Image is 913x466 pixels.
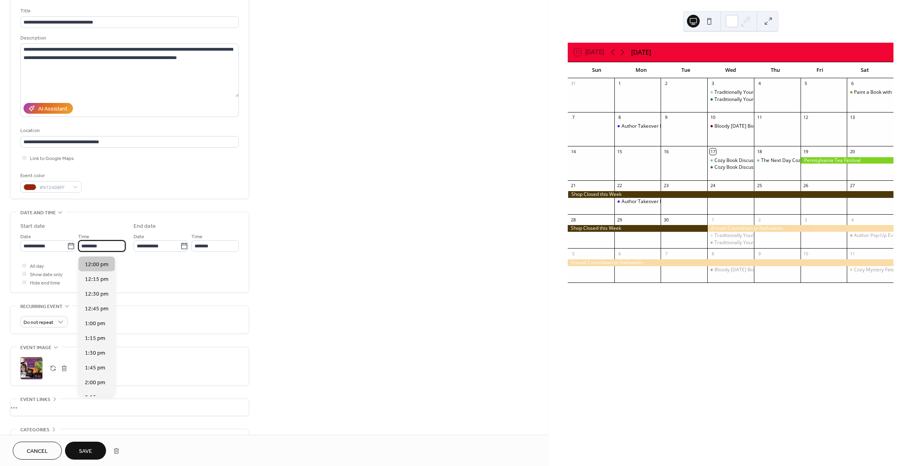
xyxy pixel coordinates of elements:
[78,233,89,241] span: Time
[568,225,707,232] div: Shop Closed this Week
[85,364,105,372] span: 1:45 pm
[570,81,576,87] div: 31
[847,267,893,273] div: Cozy Mystery Fete
[707,123,754,130] div: Bloody Wednesday Book Discussion Group
[20,172,80,180] div: Event color
[707,232,754,239] div: Traditionally Yours Day Book Group
[570,251,576,257] div: 5
[842,62,887,78] div: Sat
[756,148,762,154] div: 18
[570,217,576,223] div: 28
[20,222,45,231] div: Start date
[803,183,809,189] div: 26
[707,225,893,232] div: Annual Countdown to Halloween
[849,148,855,154] div: 20
[134,222,156,231] div: End date
[849,183,855,189] div: 27
[714,239,797,246] div: Traditionally Yours Night Book Group
[714,232,793,239] div: Traditionally Yours Day Book Group
[714,123,799,130] div: Bloody [DATE] Book Discussion Group
[20,34,237,42] div: Description
[24,103,73,114] button: AI Assistant
[854,267,895,273] div: Cozy Mystery Fete
[619,62,663,78] div: Mon
[710,251,716,257] div: 8
[617,183,623,189] div: 22
[568,259,893,266] div: Annual Countdown to Halloween
[847,89,893,96] div: Paint a Book with Sarah ($15 per person)
[617,81,623,87] div: 1
[614,123,661,130] div: Author Takeover Event with Kathleen Marple Kalb on Facebook
[30,279,60,287] span: Hide end time
[191,233,203,241] span: Time
[85,334,105,343] span: 1:15 pm
[20,233,31,241] span: Date
[847,232,893,239] div: Author Pop-Up Event - Joy Ann Ribar
[30,262,44,271] span: All day
[707,96,754,103] div: Traditionally Yours Night Book Group
[708,62,753,78] div: Wed
[134,233,144,241] span: Date
[849,115,855,120] div: 13
[622,198,789,205] div: Author Takeover Event with [PERSON_NAME] [PERSON_NAME] on Facebook
[803,148,809,154] div: 19
[10,429,249,446] div: •••
[803,217,809,223] div: 3
[622,123,750,130] div: Author Takeover Event with [PERSON_NAME] on Facebook
[20,302,63,311] span: Recurring event
[798,62,842,78] div: Fri
[714,267,799,273] div: Bloody [DATE] Book Discussion Group
[803,115,809,120] div: 12
[801,157,893,164] div: Pennsylvania Tea Festival
[663,148,669,154] div: 16
[39,184,69,192] span: #97240BFF
[761,157,868,164] div: The Next Day Cozy Book Discussion Group - Day
[849,81,855,87] div: 6
[710,81,716,87] div: 3
[710,183,716,189] div: 24
[756,81,762,87] div: 4
[568,191,893,198] div: Shop Closed this Week
[849,251,855,257] div: 11
[570,148,576,154] div: 14
[85,275,108,284] span: 12:15 pm
[85,320,105,328] span: 1:00 pm
[714,89,793,96] div: Traditionally Yours Day Book Group
[27,447,48,456] span: Cancel
[663,81,669,87] div: 2
[754,157,801,164] div: The Next Day Cozy Book Discussion Group - Day
[79,447,92,456] span: Save
[663,62,708,78] div: Tue
[570,115,576,120] div: 7
[756,115,762,120] div: 11
[85,305,108,313] span: 12:45 pm
[20,344,51,352] span: Event image
[85,393,105,402] span: 2:15 pm
[753,62,798,78] div: Thu
[20,426,49,434] span: Categories
[10,399,249,416] div: •••
[714,164,794,171] div: Cozy Book Discussion Group - Night
[707,157,754,164] div: Cozy Book Discussion Group - Day
[85,290,108,298] span: 12:30 pm
[663,183,669,189] div: 23
[65,442,106,460] button: Save
[663,217,669,223] div: 30
[617,115,623,120] div: 8
[707,267,754,273] div: Bloody Wednesday Book Discussion Group
[663,115,669,120] div: 9
[570,183,576,189] div: 21
[85,261,108,269] span: 12:00 pm
[617,251,623,257] div: 6
[803,81,809,87] div: 5
[803,251,809,257] div: 10
[710,217,716,223] div: 1
[30,154,74,163] span: Link to Google Maps
[756,217,762,223] div: 2
[707,164,754,171] div: Cozy Book Discussion Group - Night
[849,217,855,223] div: 4
[617,217,623,223] div: 29
[38,105,67,113] div: AI Assistant
[20,357,43,379] div: ;
[614,198,661,205] div: Author Takeover Event with Joy Ann Ribar on Facebook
